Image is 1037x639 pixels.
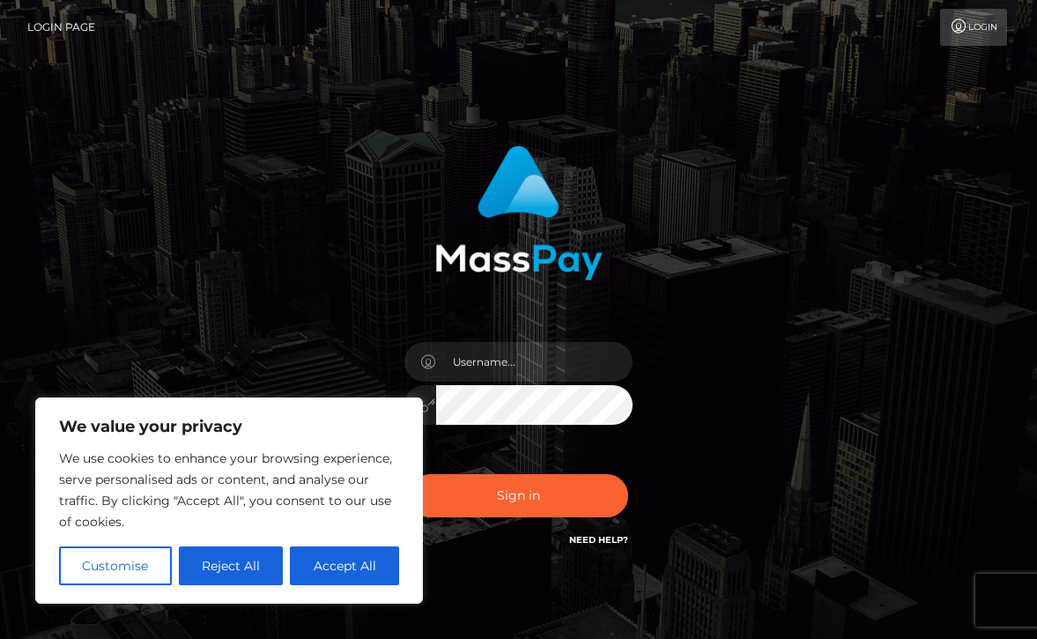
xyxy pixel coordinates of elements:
[290,546,399,585] button: Accept All
[435,145,603,280] img: MassPay Login
[27,9,95,46] a: Login Page
[59,416,399,437] p: We value your privacy
[436,342,633,382] input: Username...
[59,448,399,532] p: We use cookies to enhance your browsing experience, serve personalised ads or content, and analys...
[179,546,284,585] button: Reject All
[35,398,423,604] div: We value your privacy
[409,474,629,517] button: Sign in
[569,534,628,546] a: Need Help?
[940,9,1007,46] a: Login
[59,546,172,585] button: Customise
